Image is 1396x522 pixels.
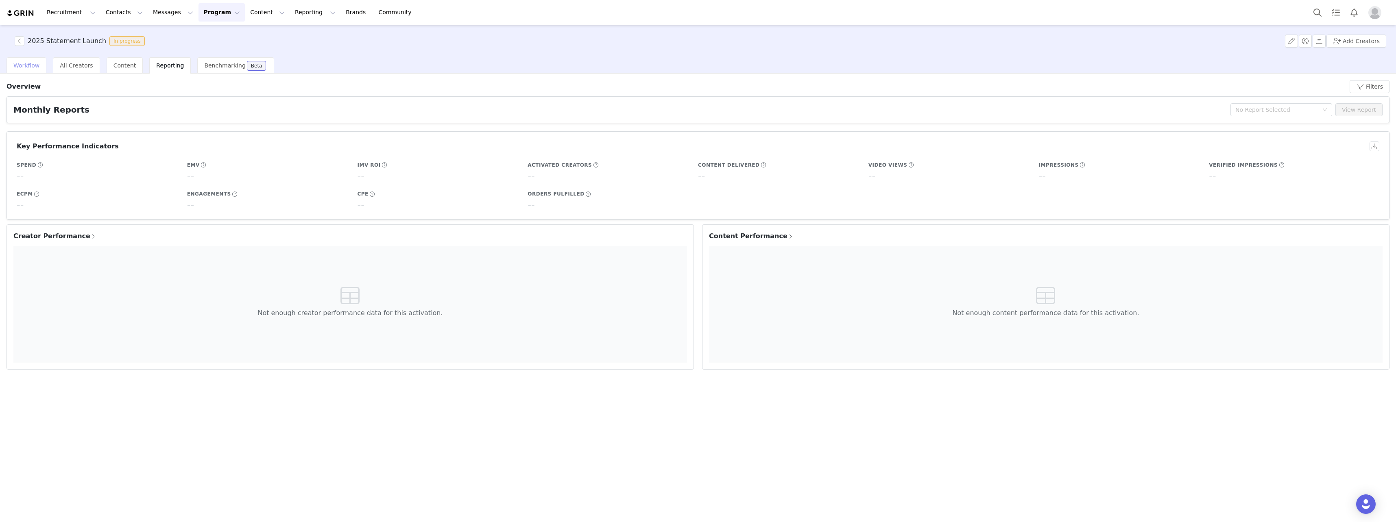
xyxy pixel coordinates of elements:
[245,3,290,22] button: Content
[1309,3,1326,22] button: Search
[1368,6,1381,19] img: placeholder-profile.jpg
[7,9,35,17] img: grin logo
[257,309,443,317] span: Not enough creator performance data for this activation.
[113,62,136,69] span: Content
[187,190,231,198] h5: Engagements
[17,161,36,169] h5: Spend
[17,141,119,151] h3: Key Performance Indicators
[374,3,420,22] a: Community
[868,161,907,169] h5: Video Views
[528,198,534,213] h5: --
[341,3,373,22] a: Brands
[358,169,364,184] h5: --
[15,36,148,46] span: [object Object]
[528,161,592,169] h5: Activated Creators
[1345,3,1363,22] button: Notifications
[187,198,194,213] h5: --
[17,190,33,198] h5: eCPM
[528,169,534,184] h5: --
[109,36,145,46] span: In progress
[187,161,200,169] h5: EMV
[528,190,584,198] h5: Orders Fulfilled
[7,82,41,91] h3: Overview
[1235,106,1318,114] div: No Report Selected
[13,231,96,241] span: Creator Performance
[1327,3,1345,22] a: Tasks
[1363,6,1389,19] button: Profile
[60,62,93,69] span: All Creators
[698,161,760,169] h5: Content Delivered
[13,62,39,69] span: Workflow
[698,169,705,184] h5: --
[156,62,184,69] span: Reporting
[251,63,262,68] div: Beta
[1039,161,1079,169] h5: Impressions
[1039,169,1046,184] h5: --
[1350,80,1389,93] button: Filters
[42,3,100,22] button: Recruitment
[709,231,794,241] span: Content Performance
[187,169,194,184] h5: --
[1326,35,1386,48] button: Add Creators
[1209,161,1278,169] h5: Verified Impressions
[198,3,245,22] button: Program
[13,104,89,116] h2: Monthly Reports
[17,169,24,184] h5: --
[28,36,106,46] h3: 2025 Statement Launch
[1322,107,1327,113] i: icon: down
[204,62,245,69] span: Benchmarking
[17,198,24,213] h5: --
[358,161,381,169] h5: IMV ROI
[148,3,198,22] button: Messages
[952,309,1139,317] span: Not enough content performance data for this activation.
[868,169,875,184] h5: --
[358,198,364,213] h5: --
[290,3,340,22] button: Reporting
[101,3,148,22] button: Contacts
[358,190,369,198] h5: CPE
[1335,103,1383,116] button: View Report
[1209,169,1216,184] h5: --
[1356,494,1376,514] div: Open Intercom Messenger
